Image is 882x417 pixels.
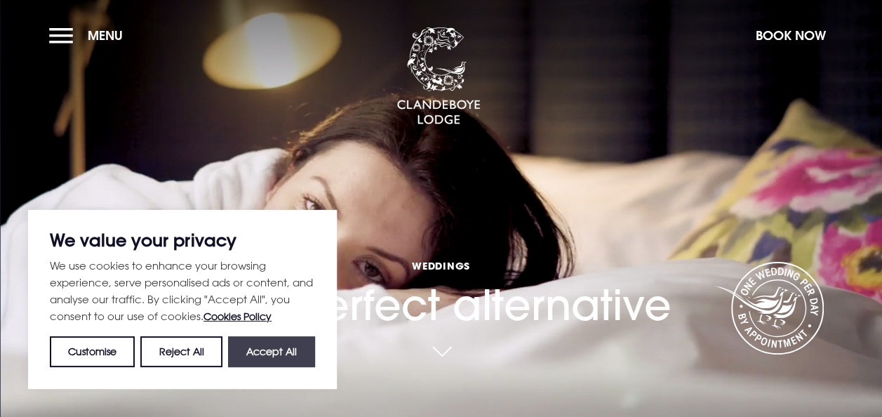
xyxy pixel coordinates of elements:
button: Customise [50,336,135,367]
p: We use cookies to enhance your browsing experience, serve personalised ads or content, and analys... [50,257,315,325]
div: We value your privacy [28,210,337,389]
button: Accept All [228,336,315,367]
button: Book Now [749,20,833,51]
button: Menu [49,20,130,51]
p: We value your privacy [50,232,315,249]
span: Weddings [211,259,671,272]
span: Menu [88,27,123,44]
img: Clandeboye Lodge [396,27,481,126]
h1: The perfect alternative [211,207,671,330]
a: Cookies Policy [203,310,272,322]
button: Reject All [140,336,222,367]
